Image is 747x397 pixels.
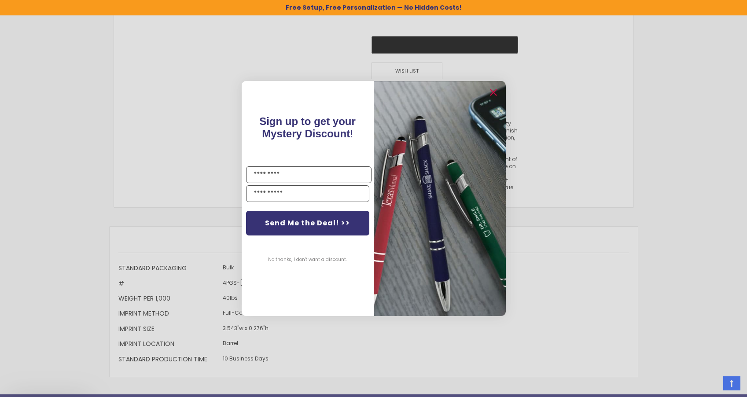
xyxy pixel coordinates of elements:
button: No thanks, I don't want a discount. [264,249,351,271]
button: Close dialog [486,85,500,99]
iframe: Google Customer Reviews [674,373,747,397]
span: ! [259,115,356,140]
img: pop-up-image [374,81,506,316]
span: Sign up to get your Mystery Discount [259,115,356,140]
button: Send Me the Deal! >> [246,211,369,235]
